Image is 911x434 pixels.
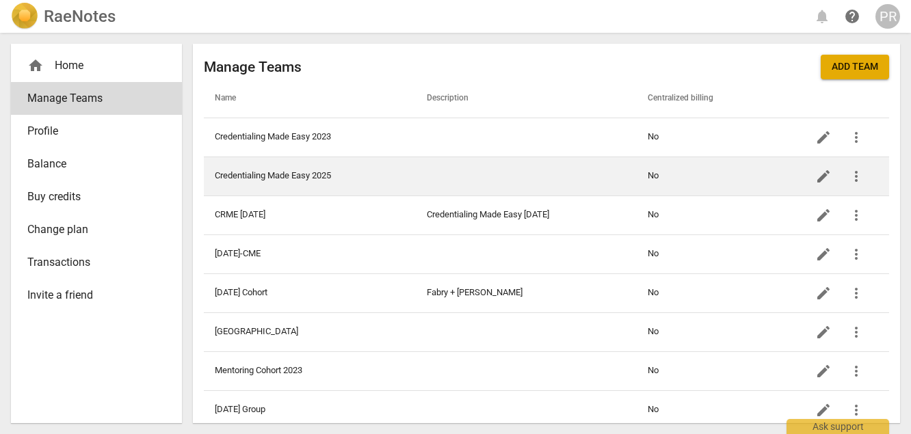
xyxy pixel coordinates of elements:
[815,246,832,262] span: edit
[204,390,415,429] td: [DATE] Group
[427,93,485,104] span: Description
[27,287,155,303] span: Invite a friend
[848,246,864,262] span: more_vert
[637,312,796,351] td: No
[204,273,415,312] td: [DATE] Cohort
[27,57,155,74] div: Home
[204,59,302,76] h2: Manage Teams
[815,363,832,379] span: edit
[204,157,415,195] td: Credentialing Made Easy 2025
[821,55,889,79] button: Add team
[44,7,116,26] h2: RaeNotes
[204,118,415,157] td: Credentialing Made Easy 2023
[27,156,155,172] span: Balance
[11,180,182,213] a: Buy credits
[11,213,182,246] a: Change plan
[637,351,796,390] td: No
[637,273,796,312] td: No
[27,254,155,271] span: Transactions
[11,115,182,148] a: Profile
[848,285,864,301] span: more_vert
[27,90,155,107] span: Manage Teams
[875,4,900,29] button: PR
[844,8,860,25] span: help
[204,234,415,273] td: [DATE]-CME
[815,168,832,185] span: edit
[648,93,730,104] span: Centralized billing
[832,60,878,74] span: Add team
[215,93,252,104] span: Name
[637,390,796,429] td: No
[637,234,796,273] td: No
[416,273,637,312] td: Fabry + [PERSON_NAME]
[637,157,796,195] td: No
[11,82,182,115] a: Manage Teams
[815,129,832,146] span: edit
[27,221,155,238] span: Change plan
[11,3,38,30] img: Logo
[204,312,415,351] td: [GEOGRAPHIC_DATA]
[204,195,415,234] td: CRME [DATE]
[848,324,864,340] span: more_vert
[815,207,832,223] span: edit
[27,57,44,74] span: home
[848,207,864,223] span: more_vert
[787,419,889,434] div: Ask support
[11,3,116,30] a: LogoRaeNotes
[204,351,415,390] td: Mentoring Cohort 2023
[11,246,182,279] a: Transactions
[11,148,182,180] a: Balance
[637,195,796,234] td: No
[637,118,796,157] td: No
[840,4,864,29] a: Help
[848,129,864,146] span: more_vert
[815,285,832,301] span: edit
[848,168,864,185] span: more_vert
[11,279,182,312] a: Invite a friend
[11,49,182,82] div: Home
[815,324,832,340] span: edit
[848,402,864,418] span: more_vert
[27,189,155,205] span: Buy credits
[27,123,155,139] span: Profile
[848,363,864,379] span: more_vert
[815,402,832,418] span: edit
[416,195,637,234] td: Credentialing Made Easy [DATE]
